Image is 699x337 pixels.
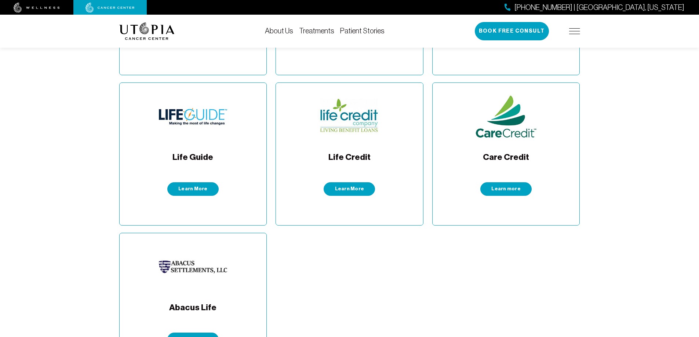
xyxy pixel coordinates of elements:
a: Learn more [480,182,532,196]
img: Care Credit [472,95,540,139]
img: wellness [14,3,60,13]
span: [PHONE_NUMBER] | [GEOGRAPHIC_DATA], [US_STATE] [514,2,684,13]
img: icon-hamburger [569,28,580,34]
button: Book Free Consult [475,22,549,40]
span: Life Guide [172,151,213,173]
a: [PHONE_NUMBER] | [GEOGRAPHIC_DATA], [US_STATE] [505,2,684,13]
a: Patient Stories [340,27,385,35]
img: Life Credit [316,95,384,139]
a: About Us [265,27,293,35]
a: Learn More [167,182,219,196]
a: Learn More [324,182,375,196]
span: Abacus Life [169,302,216,324]
span: Life Credit [328,151,371,173]
img: cancer center [85,3,135,13]
img: logo [119,22,175,40]
img: Life Guide [159,95,227,139]
span: Care Credit [483,151,529,173]
a: Treatments [299,27,334,35]
img: Abacus Life [159,245,227,289]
